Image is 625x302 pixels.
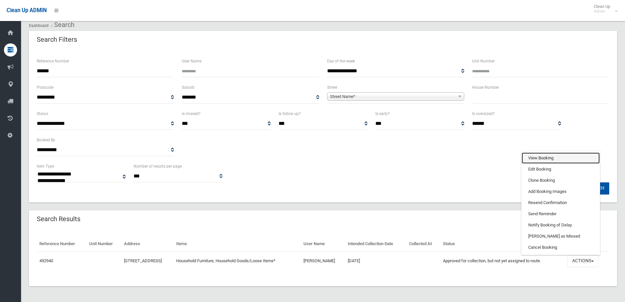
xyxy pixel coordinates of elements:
th: Collected At [406,237,440,251]
label: Number of results per page [134,163,182,170]
a: Dashboard [29,23,49,28]
a: 492940 [39,258,53,263]
label: Unit Number [472,58,495,65]
td: Approved for collection, but not yet assigned to route [440,251,565,270]
td: [DATE] [345,251,406,270]
th: Reference Number [37,237,87,251]
label: Is follow up? [279,110,301,117]
a: Send Reminder [522,208,600,220]
a: Clone Booking [522,175,600,186]
label: Day of the week [327,58,355,65]
th: Unit Number [87,237,122,251]
td: Household Furniture, Household Goods/Loose Items* [174,251,301,270]
label: Postcode [37,84,53,91]
li: Search [50,19,74,31]
header: Search Filters [29,33,85,46]
label: Suburb [182,84,195,91]
th: Address [121,237,174,251]
label: Item Type [37,163,54,170]
label: Is missed? [182,110,200,117]
button: Actions [567,255,599,267]
a: Resend Confirmation [522,197,600,208]
th: Intended Collection Date [345,237,406,251]
td: [PERSON_NAME] [301,251,345,270]
a: View Booking [522,152,600,164]
th: Status [440,237,565,251]
label: Street [327,84,337,91]
a: Edit Booking [522,164,600,175]
span: Street Name* [330,93,455,101]
label: Booked By [37,136,55,144]
label: House Number [472,84,499,91]
label: User Name [182,58,201,65]
span: Clean Up ADMIN [7,7,47,13]
label: Status [37,110,48,117]
a: Add Booking Images [522,186,600,197]
label: Is early? [375,110,390,117]
label: Is oversized? [472,110,495,117]
header: Search Results [29,213,88,225]
a: [STREET_ADDRESS] [124,258,162,263]
a: [PERSON_NAME] as Missed [522,231,600,242]
a: Cancel Booking [522,242,600,253]
a: Notify Booking of Delay [522,220,600,231]
span: Clean Up [591,4,617,14]
small: Admin [594,9,610,14]
th: Items [174,237,301,251]
label: Reference Number [37,58,69,65]
th: User Name [301,237,345,251]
